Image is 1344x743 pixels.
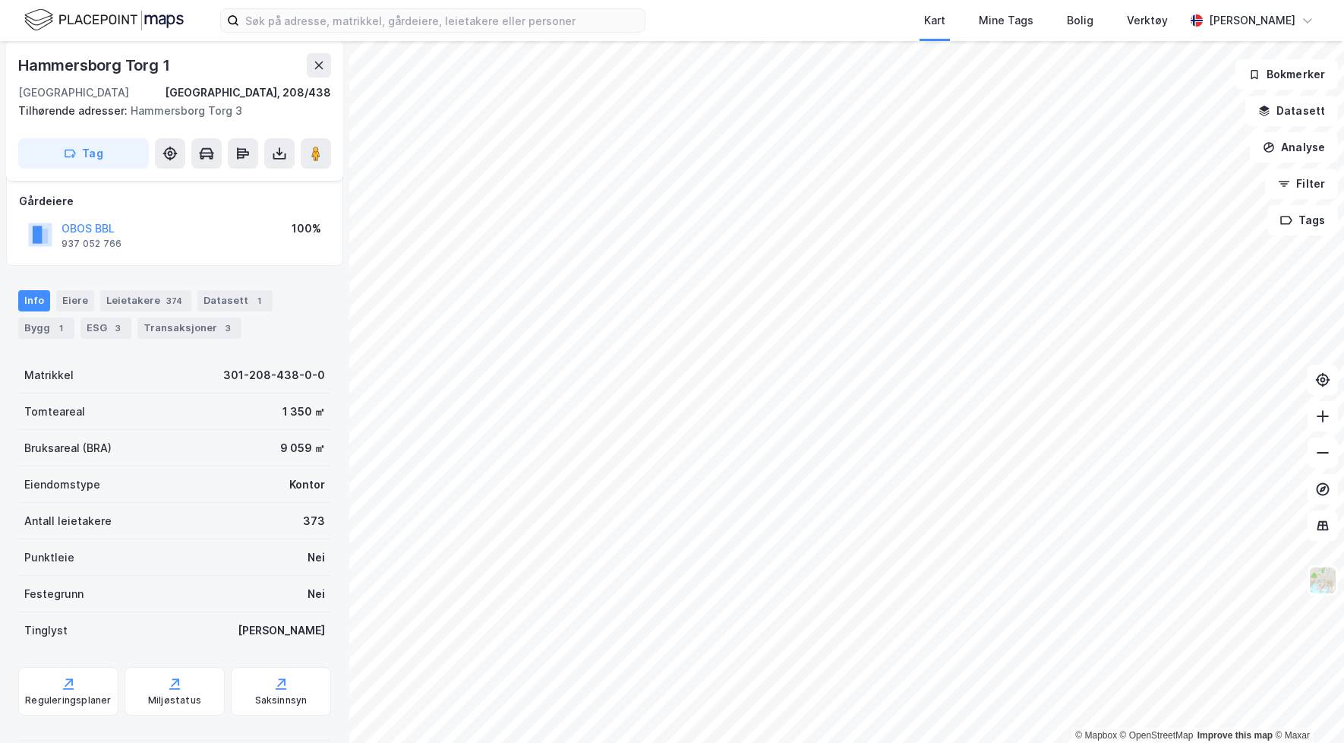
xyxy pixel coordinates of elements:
div: [PERSON_NAME] [1209,11,1295,30]
button: Datasett [1245,96,1338,126]
div: Nei [308,585,325,603]
div: 301-208-438-0-0 [223,366,325,384]
input: Søk på adresse, matrikkel, gårdeiere, leietakere eller personer [239,9,645,32]
div: Matrikkel [24,366,74,384]
div: Bygg [18,318,74,339]
button: Tags [1267,205,1338,236]
div: Eiendomstype [24,476,100,494]
div: Miljøstatus [148,694,201,707]
div: 374 [163,293,185,308]
div: Punktleie [24,549,74,567]
div: Leietakere [100,290,191,311]
div: Transaksjoner [137,318,241,339]
div: 1 [53,321,68,336]
div: Reguleringsplaner [25,694,111,707]
img: Z [1308,566,1337,595]
div: Saksinnsyn [255,694,308,707]
div: 3 [110,321,125,336]
div: Verktøy [1127,11,1168,30]
div: Antall leietakere [24,512,112,530]
button: Filter [1265,169,1338,199]
img: logo.f888ab2527a4732fd821a326f86c7f29.svg [24,7,184,33]
div: 373 [303,512,325,530]
a: Mapbox [1075,730,1117,741]
div: Info [18,290,50,311]
div: 9 059 ㎡ [280,439,325,457]
div: Hammersborg Torg 1 [18,53,172,77]
div: [GEOGRAPHIC_DATA] [18,84,129,102]
div: Eiere [56,290,94,311]
div: 100% [292,220,321,238]
div: Gårdeiere [19,192,330,210]
div: Tinglyst [24,621,68,640]
div: ESG [80,318,131,339]
div: Tomteareal [24,403,85,421]
div: Bruksareal (BRA) [24,439,112,457]
div: [GEOGRAPHIC_DATA], 208/438 [165,84,331,102]
div: Kart [924,11,945,30]
div: 937 052 766 [62,238,121,250]
div: Festegrunn [24,585,84,603]
a: OpenStreetMap [1120,730,1194,741]
div: Hammersborg Torg 3 [18,102,319,120]
div: Datasett [197,290,273,311]
button: Bokmerker [1235,59,1338,90]
div: Kontrollprogram for chat [1268,670,1344,743]
div: 1 350 ㎡ [282,403,325,421]
button: Analyse [1250,132,1338,163]
button: Tag [18,138,149,169]
div: Kontor [289,476,325,494]
a: Improve this map [1197,730,1273,741]
div: [PERSON_NAME] [238,621,325,640]
div: Mine Tags [979,11,1033,30]
div: Bolig [1067,11,1093,30]
div: 1 [251,293,267,308]
div: 3 [220,321,235,336]
span: Tilhørende adresser: [18,104,131,117]
div: Nei [308,549,325,567]
iframe: Chat Widget [1268,670,1344,743]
